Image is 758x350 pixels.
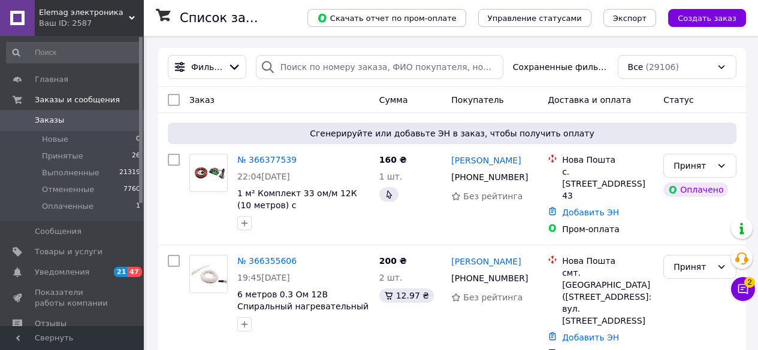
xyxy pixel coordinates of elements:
[237,273,290,282] span: 19:45[DATE]
[451,273,528,283] span: [PHONE_NUMBER]
[562,255,654,267] div: Нова Пошта
[562,166,654,202] div: с. [STREET_ADDRESS] 43
[744,276,755,287] span: 2
[488,14,582,23] span: Управление статусами
[463,293,523,302] span: Без рейтинга
[39,7,129,18] span: Elemag электроника
[35,74,68,85] span: Главная
[731,277,755,301] button: Чат с покупателем2
[35,318,67,329] span: Отзывы
[307,9,466,27] button: Скачать отчет по пром-оплате
[6,42,141,63] input: Поиск
[478,9,591,27] button: Управление статусами
[42,151,83,162] span: Принятые
[379,155,407,165] span: 160 ₴
[562,333,619,342] a: Добавить ЭН
[379,95,408,105] span: Сумма
[191,61,223,73] span: Фильтры
[451,154,521,166] a: [PERSON_NAME]
[237,155,297,165] a: № 366377539
[562,267,654,327] div: смт. [GEOGRAPHIC_DATA] ([STREET_ADDRESS]: вул. [STREET_ADDRESS]
[668,9,746,27] button: Создать заказ
[562,154,654,166] div: Нова Пошта
[548,95,631,105] span: Доставка и оплата
[136,201,140,212] span: 1
[189,95,215,105] span: Заказ
[256,55,503,79] input: Поиск по номеру заказа, ФИО покупателя, номеру телефона, Email, номеру накладной
[190,263,227,285] img: Фото товару
[35,115,64,126] span: Заказы
[237,172,290,181] span: 22:04[DATE]
[451,95,504,105] span: Покупатель
[114,267,128,277] span: 21
[132,151,140,162] span: 26
[237,188,357,222] a: 1 м² Комплект 33 ом/м 12К (10 метров) с терморегулятором W1209
[39,18,144,29] div: Ваш ID: 2587
[189,154,228,192] a: Фото товару
[451,172,528,182] span: [PHONE_NUMBER]
[35,246,102,257] span: Товары и услуги
[35,267,89,278] span: Уведомления
[237,290,369,323] a: 6 метров 0.3 Ом 12В Спиральный нагревательный провод
[562,223,654,235] div: Пром-оплата
[645,62,678,72] span: (29106)
[317,13,457,23] span: Скачать отчет по пром-оплате
[35,226,81,237] span: Сообщения
[42,168,99,178] span: Выполненные
[678,14,736,23] span: Создать заказ
[513,61,608,73] span: Сохраненные фильтры:
[123,184,140,195] span: 7760
[128,267,141,277] span: 47
[628,61,644,73] span: Все
[173,127,732,139] span: Сгенерируйте или добавьте ЭН в заказ, чтобы получить оплату
[237,256,297,266] a: № 366355606
[180,11,283,25] h1: Список заказов
[613,14,647,23] span: Экспорт
[463,191,523,201] span: Без рейтинга
[136,134,140,145] span: 0
[663,95,694,105] span: Статус
[35,287,111,309] span: Показатели работы компании
[663,182,728,197] div: Оплачено
[42,184,94,195] span: Отмененные
[562,208,619,217] a: Добавить ЭН
[379,172,403,181] span: 1 шт.
[674,260,712,273] div: Принят
[42,134,68,145] span: Новые
[35,95,120,105] span: Заказы и сообщения
[603,9,656,27] button: Экспорт
[656,13,746,22] a: Создать заказ
[451,255,521,267] a: [PERSON_NAME]
[379,288,434,303] div: 12.97 ₴
[119,168,140,178] span: 21319
[189,255,228,293] a: Фото товару
[190,163,227,183] img: Фото товару
[42,201,93,212] span: Оплаченные
[674,159,712,172] div: Принят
